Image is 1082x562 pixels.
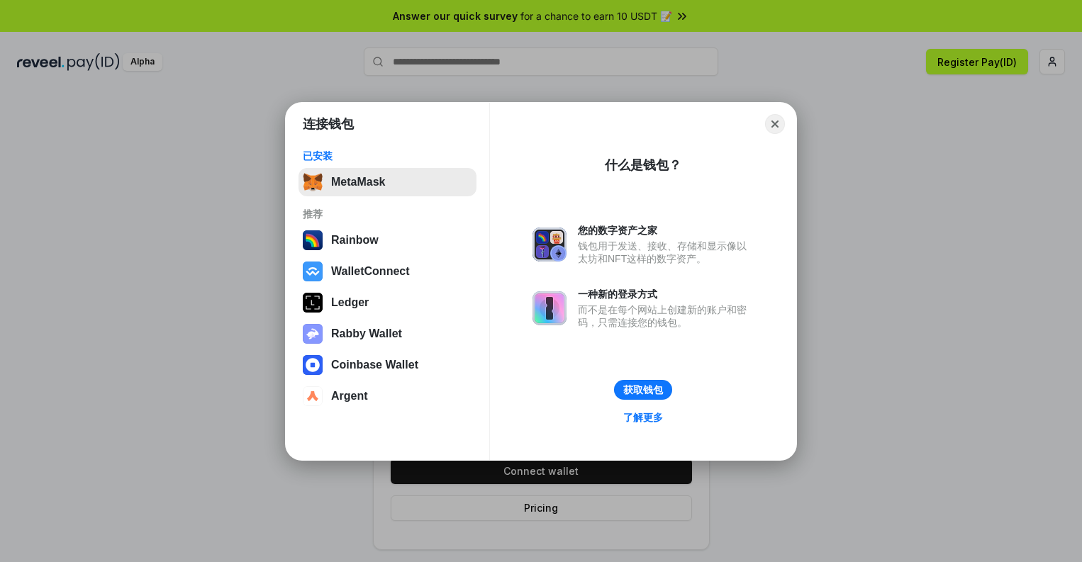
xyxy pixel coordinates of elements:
div: Ledger [331,296,369,309]
img: svg+xml,%3Csvg%20width%3D%2228%22%20height%3D%2228%22%20viewBox%3D%220%200%2028%2028%22%20fill%3D... [303,386,323,406]
button: Coinbase Wallet [299,351,476,379]
div: 获取钱包 [623,383,663,396]
h1: 连接钱包 [303,116,354,133]
div: Rainbow [331,234,379,247]
button: Rabby Wallet [299,320,476,348]
button: Close [765,114,785,134]
div: 了解更多 [623,411,663,424]
button: MetaMask [299,168,476,196]
button: WalletConnect [299,257,476,286]
div: Argent [331,390,368,403]
div: Rabby Wallet [331,327,402,340]
button: Ledger [299,288,476,317]
div: 钱包用于发送、接收、存储和显示像以太坊和NFT这样的数字资产。 [578,240,754,265]
div: MetaMask [331,176,385,189]
img: svg+xml,%3Csvg%20width%3D%22120%22%20height%3D%22120%22%20viewBox%3D%220%200%20120%20120%22%20fil... [303,230,323,250]
img: svg+xml,%3Csvg%20xmlns%3D%22http%3A%2F%2Fwww.w3.org%2F2000%2Fsvg%22%20fill%3D%22none%22%20viewBox... [532,227,567,262]
button: Rainbow [299,226,476,254]
div: 而不是在每个网站上创建新的账户和密码，只需连接您的钱包。 [578,303,754,329]
img: svg+xml,%3Csvg%20xmlns%3D%22http%3A%2F%2Fwww.w3.org%2F2000%2Fsvg%22%20fill%3D%22none%22%20viewBox... [532,291,567,325]
div: WalletConnect [331,265,410,278]
img: svg+xml,%3Csvg%20xmlns%3D%22http%3A%2F%2Fwww.w3.org%2F2000%2Fsvg%22%20fill%3D%22none%22%20viewBox... [303,324,323,344]
div: 您的数字资产之家 [578,224,754,237]
div: Coinbase Wallet [331,359,418,371]
button: Argent [299,382,476,410]
button: 获取钱包 [614,380,672,400]
div: 什么是钱包？ [605,157,681,174]
img: svg+xml,%3Csvg%20width%3D%2228%22%20height%3D%2228%22%20viewBox%3D%220%200%2028%2028%22%20fill%3D... [303,355,323,375]
img: svg+xml,%3Csvg%20width%3D%2228%22%20height%3D%2228%22%20viewBox%3D%220%200%2028%2028%22%20fill%3D... [303,262,323,281]
a: 了解更多 [615,408,671,427]
div: 已安装 [303,150,472,162]
img: svg+xml,%3Csvg%20xmlns%3D%22http%3A%2F%2Fwww.w3.org%2F2000%2Fsvg%22%20width%3D%2228%22%20height%3... [303,293,323,313]
div: 一种新的登录方式 [578,288,754,300]
div: 推荐 [303,208,472,220]
img: svg+xml,%3Csvg%20fill%3D%22none%22%20height%3D%2233%22%20viewBox%3D%220%200%2035%2033%22%20width%... [303,172,323,192]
